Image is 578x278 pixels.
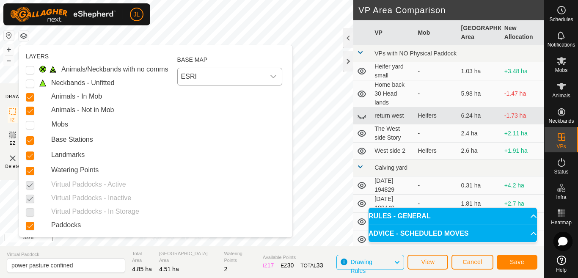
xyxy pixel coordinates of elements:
td: [DATE] 194829 [371,176,414,195]
td: 5.98 ha [458,80,501,107]
td: 1.81 ha [458,195,501,213]
p-accordion-header: RULES - GENERAL [369,208,537,225]
label: Virtual Paddocks - Active [51,179,126,190]
span: VPs [556,144,566,149]
span: 33 [317,262,323,269]
td: +2.7 ha [501,195,544,213]
div: - [418,199,454,208]
button: Cancel [451,255,493,270]
a: Privacy Policy [143,235,175,242]
img: VP [8,153,18,163]
span: 2 [224,266,227,272]
div: TOTAL [300,261,323,270]
span: Infra [556,195,566,200]
span: IZ [11,117,15,123]
div: - [418,181,454,190]
span: Save [510,259,524,265]
label: Landmarks [51,150,85,160]
th: New Allocation [501,20,544,45]
span: Cancel [462,259,482,265]
td: West side 2 [371,143,414,160]
span: Total Area [132,250,152,264]
th: [GEOGRAPHIC_DATA] Area [458,20,501,45]
td: The West side Story [371,124,414,143]
h2: VP Area Comparison [358,5,544,15]
a: Help [545,252,578,276]
button: Reset Map [4,30,14,41]
th: VP [371,20,414,45]
div: IZ [263,261,274,270]
button: – [4,55,14,66]
td: Home back 30 Head lands [371,80,414,107]
label: Base Stations [51,135,93,145]
td: +3.48 ha [501,62,544,80]
td: -1.47 ha [501,80,544,107]
div: - [418,67,454,76]
span: EZ [10,140,16,146]
div: DRAW [6,94,20,100]
label: Virtual Paddocks - In Storage [51,206,139,217]
span: JL [134,10,140,19]
button: Save [497,255,537,270]
span: Calving yard [374,164,407,171]
span: VPs with NO Physical Paddock [374,50,457,57]
span: ADVICE - SCHEDULED MOVES [369,230,468,237]
label: Animals/Neckbands with no comms [61,64,168,74]
td: 0.31 ha [458,176,501,195]
span: [GEOGRAPHIC_DATA] Area [159,250,217,264]
th: Mob [414,20,457,45]
div: - [418,129,454,138]
div: EZ [281,261,294,270]
td: -1.73 ha [501,107,544,124]
label: Animals - Not in Mob [51,105,114,115]
button: + [4,44,14,55]
span: Heatmap [551,220,572,225]
span: Available Points [263,254,323,261]
span: RULES - GENERAL [369,213,431,220]
td: 1.03 ha [458,62,501,80]
button: Map Layers [19,31,29,41]
td: +4.2 ha [501,176,544,195]
p-accordion-header: ADVICE - SCHEDULED MOVES [369,225,537,242]
div: Heifers [418,146,454,155]
label: Neckbands - Unfitted [51,78,114,88]
span: 30 [287,262,294,269]
td: +1.91 ha [501,143,544,160]
span: Help [556,267,567,272]
span: View [421,259,435,265]
span: Schedules [549,17,573,22]
span: ESRI [178,68,265,85]
div: dropdown trigger [265,68,282,85]
td: +2.11 ha [501,124,544,143]
span: Mobs [555,68,567,73]
td: Heifer yard small [371,62,414,80]
td: [DATE] 180440 [371,195,414,213]
span: 4.85 ha [132,266,152,272]
button: View [407,255,448,270]
a: Contact Us [185,235,210,242]
span: Notifications [548,42,575,47]
span: Delete [6,163,20,170]
label: Paddocks [51,220,81,230]
span: 17 [267,262,274,269]
label: Virtual Paddocks - Inactive [51,193,131,203]
span: Animals [552,93,570,98]
img: Gallagher Logo [10,7,116,22]
span: Neckbands [548,118,574,124]
td: return west [371,107,414,124]
span: 4.51 ha [159,266,179,272]
label: Watering Points [51,165,99,175]
td: 2.6 ha [458,143,501,160]
td: 6.24 ha [458,107,501,124]
label: Animals - In Mob [51,91,102,102]
div: BASE MAP [177,52,282,64]
div: Heifers [418,111,454,120]
span: Virtual Paddock [7,251,125,258]
label: Mobs [52,119,68,129]
div: LAYERS [26,52,168,61]
div: - [418,89,454,98]
span: Watering Points [224,250,256,264]
td: 2.4 ha [458,124,501,143]
span: Status [554,169,568,174]
span: Drawing Rules [350,259,372,274]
